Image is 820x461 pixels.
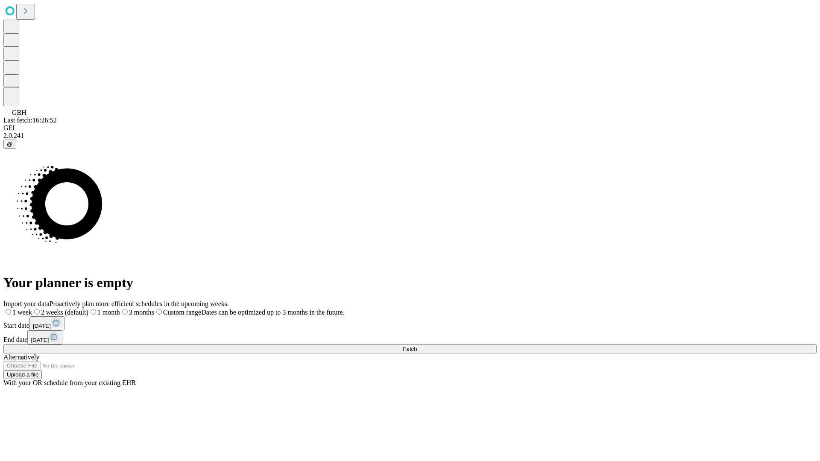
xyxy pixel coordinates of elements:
[3,330,817,344] div: End date
[3,370,42,379] button: Upload a file
[27,330,62,344] button: [DATE]
[156,309,162,315] input: Custom rangeDates can be optimized up to 3 months in the future.
[7,141,13,147] span: @
[50,300,229,307] span: Proactively plan more efficient schedules in the upcoming weeks.
[201,309,344,316] span: Dates can be optimized up to 3 months in the future.
[31,337,49,343] span: [DATE]
[3,132,817,140] div: 2.0.241
[3,316,817,330] div: Start date
[97,309,120,316] span: 1 month
[3,124,817,132] div: GEI
[122,309,128,315] input: 3 months
[34,309,40,315] input: 2 weeks (default)
[33,323,51,329] span: [DATE]
[29,316,64,330] button: [DATE]
[3,379,136,386] span: With your OR schedule from your existing EHR
[12,309,32,316] span: 1 week
[129,309,154,316] span: 3 months
[163,309,201,316] span: Custom range
[12,109,26,116] span: GBH
[3,344,817,353] button: Fetch
[3,353,39,361] span: Alternatively
[91,309,96,315] input: 1 month
[3,300,50,307] span: Import your data
[41,309,88,316] span: 2 weeks (default)
[3,275,817,291] h1: Your planner is empty
[6,309,11,315] input: 1 week
[3,140,16,149] button: @
[3,117,57,124] span: Last fetch: 16:26:52
[403,346,417,352] span: Fetch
